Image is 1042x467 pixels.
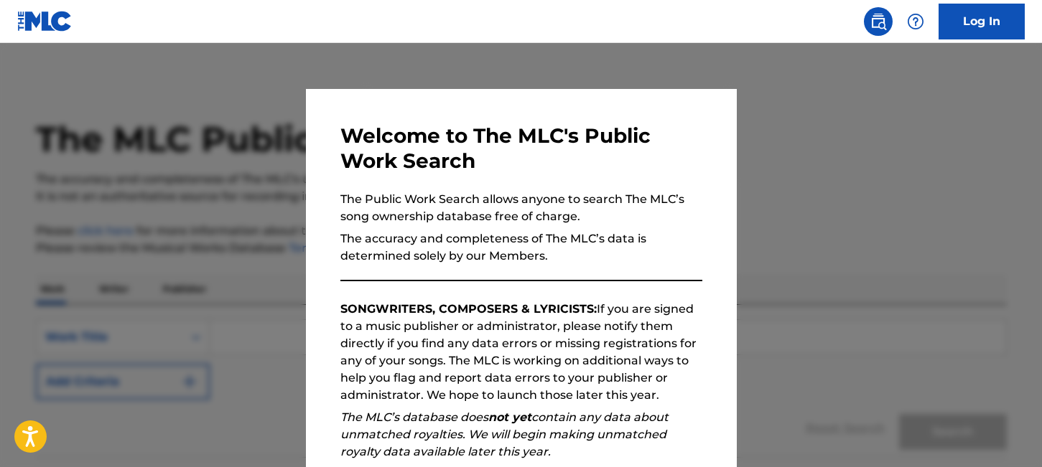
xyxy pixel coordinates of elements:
[340,123,702,174] h3: Welcome to The MLC's Public Work Search
[340,191,702,225] p: The Public Work Search allows anyone to search The MLC’s song ownership database free of charge.
[488,410,531,424] strong: not yet
[939,4,1025,39] a: Log In
[870,13,887,30] img: search
[340,410,669,458] em: The MLC’s database does contain any data about unmatched royalties. We will begin making unmatche...
[340,301,702,404] p: If you are signed to a music publisher or administrator, please notify them directly if you find ...
[864,7,893,36] a: Public Search
[17,11,73,32] img: MLC Logo
[907,13,924,30] img: help
[901,7,930,36] div: Help
[340,230,702,265] p: The accuracy and completeness of The MLC’s data is determined solely by our Members.
[970,398,1042,467] iframe: Chat Widget
[340,302,597,316] strong: SONGWRITERS, COMPOSERS & LYRICISTS:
